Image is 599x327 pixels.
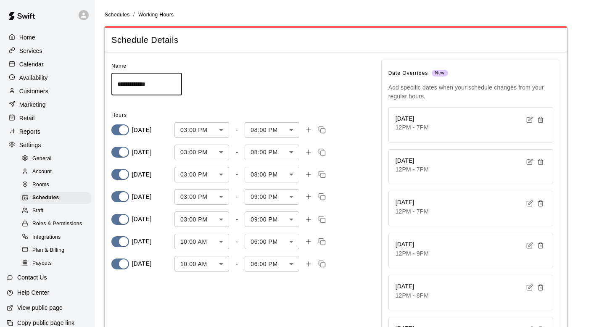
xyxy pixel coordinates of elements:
[20,165,95,178] a: Account
[245,211,299,227] div: 09:00 PM
[20,152,95,165] a: General
[7,112,88,124] a: Retail
[303,146,314,158] button: Add time slot
[132,215,151,224] p: [DATE]
[7,125,88,138] a: Reports
[396,114,429,124] h6: [DATE]
[20,257,95,270] a: Payouts
[20,218,91,230] div: Roles & Permissions
[174,234,229,249] div: 10:00 AM
[245,256,299,272] div: 06:00 PM
[17,273,47,282] p: Contact Us
[303,169,314,180] button: Add time slot
[316,258,328,270] button: Copy time
[20,205,95,218] a: Staff
[20,192,95,205] a: Schedules
[19,114,35,122] p: Retail
[7,71,88,84] a: Availability
[132,148,151,157] p: [DATE]
[316,124,328,136] button: Copy time
[32,246,64,255] span: Plan & Billing
[396,249,429,258] p: 12PM - 9PM
[303,236,314,248] button: Add time slot
[32,194,59,202] span: Schedules
[17,288,49,297] p: Help Center
[20,179,91,191] div: Rooms
[19,141,41,149] p: Settings
[20,244,95,257] a: Plan & Billing
[132,237,151,246] p: [DATE]
[396,291,429,300] p: 12PM - 8PM
[32,168,52,176] span: Account
[303,191,314,203] button: Add time slot
[245,145,299,160] div: 08:00 PM
[105,11,130,18] a: Schedules
[19,100,46,109] p: Marketing
[236,193,238,200] div: -
[316,191,328,203] button: Copy time
[236,171,238,178] div: -
[19,74,48,82] p: Availability
[303,124,314,136] button: Add time slot
[7,31,88,44] a: Home
[32,220,82,228] span: Roles & Permissions
[133,10,135,19] li: /
[388,67,553,80] span: Date Overrides
[19,127,40,136] p: Reports
[20,192,91,204] div: Schedules
[105,10,589,19] nav: breadcrumb
[138,12,174,18] span: Working Hours
[7,139,88,151] a: Settings
[20,205,91,217] div: Staff
[32,181,49,189] span: Rooms
[20,179,95,192] a: Rooms
[7,98,88,111] a: Marketing
[236,260,238,268] div: -
[396,282,429,291] h6: [DATE]
[19,87,48,95] p: Customers
[236,238,238,245] div: -
[7,58,88,71] a: Calendar
[19,60,44,69] p: Calendar
[132,170,151,179] p: [DATE]
[303,258,314,270] button: Add time slot
[396,165,429,174] p: 12PM - 7PM
[20,166,91,178] div: Account
[174,145,229,160] div: 03:00 PM
[20,231,95,244] a: Integrations
[396,123,429,132] p: 12PM - 7PM
[245,189,299,205] div: 09:00 PM
[7,85,88,98] a: Customers
[17,303,63,312] p: View public page
[32,233,61,242] span: Integrations
[245,234,299,249] div: 06:00 PM
[303,214,314,225] button: Add time slot
[111,34,560,46] span: Schedule Details
[245,122,299,138] div: 08:00 PM
[132,259,151,268] p: [DATE]
[20,153,91,165] div: General
[174,122,229,138] div: 03:00 PM
[432,68,448,79] span: New
[111,112,127,118] span: Hours
[32,259,52,268] span: Payouts
[17,319,74,327] p: Copy public page link
[236,216,238,223] div: -
[19,47,42,55] p: Services
[174,211,229,227] div: 03:00 PM
[316,146,328,158] button: Copy time
[7,45,88,57] a: Services
[20,232,91,243] div: Integrations
[245,167,299,182] div: 08:00 PM
[32,207,43,215] span: Staff
[396,240,429,249] h6: [DATE]
[396,156,429,166] h6: [DATE]
[132,193,151,201] p: [DATE]
[316,236,328,248] button: Copy time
